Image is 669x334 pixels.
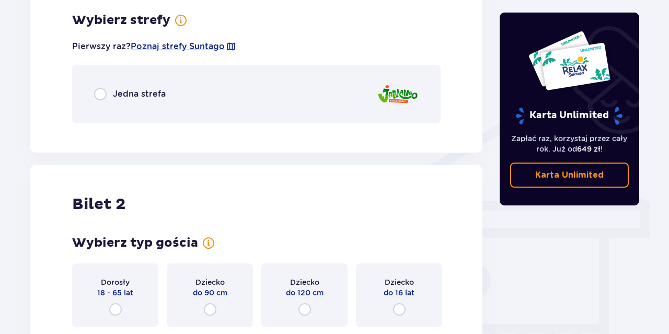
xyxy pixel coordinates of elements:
[113,88,166,100] span: Jedna strefa
[385,277,414,287] span: Dziecko
[131,41,225,52] a: Poznaj strefy Suntago
[193,287,227,298] span: do 90 cm
[72,41,236,52] p: Pierwszy raz?
[72,235,198,251] h3: Wybierz typ gościa
[528,30,611,91] img: Dwie karty całoroczne do Suntago z napisem 'UNLIMITED RELAX', na białym tle z tropikalnymi liśćmi...
[72,194,125,214] h2: Bilet 2
[510,133,629,154] p: Zapłać raz, korzystaj przez cały rok. Już od !
[377,79,419,109] img: Jamango
[515,107,624,125] p: Karta Unlimited
[577,145,601,153] span: 649 zł
[290,277,319,287] span: Dziecko
[195,277,225,287] span: Dziecko
[101,277,130,287] span: Dorosły
[384,287,414,298] span: do 16 lat
[286,287,324,298] span: do 120 cm
[97,287,133,298] span: 18 - 65 lat
[535,169,604,181] p: Karta Unlimited
[72,13,170,28] h3: Wybierz strefy
[510,163,629,188] a: Karta Unlimited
